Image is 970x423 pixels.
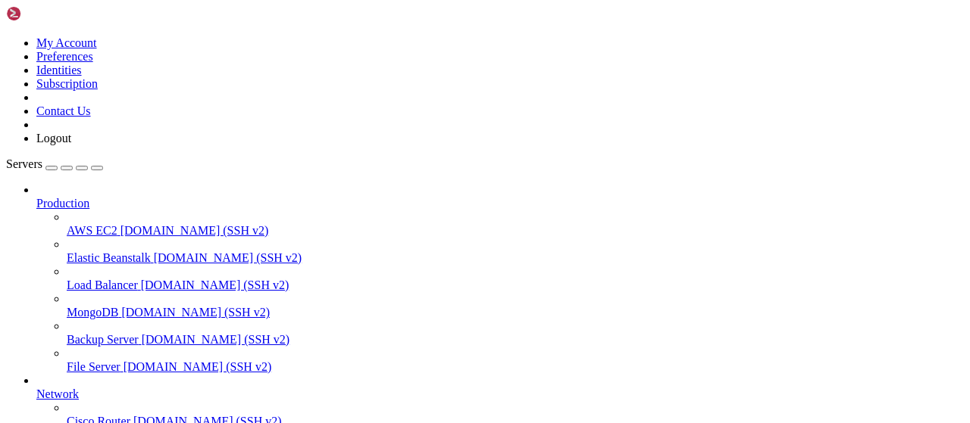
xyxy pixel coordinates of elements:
[36,64,82,76] a: Identities
[121,306,270,319] span: [DOMAIN_NAME] (SSH v2)
[67,210,964,238] li: AWS EC2 [DOMAIN_NAME] (SSH v2)
[67,360,964,374] a: File Server [DOMAIN_NAME] (SSH v2)
[67,319,964,347] li: Backup Server [DOMAIN_NAME] (SSH v2)
[154,251,302,264] span: [DOMAIN_NAME] (SSH v2)
[36,104,91,117] a: Contact Us
[67,251,151,264] span: Elastic Beanstalk
[36,183,964,374] li: Production
[67,347,964,374] li: File Server [DOMAIN_NAME] (SSH v2)
[67,251,964,265] a: Elastic Beanstalk [DOMAIN_NAME] (SSH v2)
[36,36,97,49] a: My Account
[36,197,964,210] a: Production
[120,224,269,237] span: [DOMAIN_NAME] (SSH v2)
[67,306,118,319] span: MongoDB
[67,224,964,238] a: AWS EC2 [DOMAIN_NAME] (SSH v2)
[67,278,964,292] a: Load Balancer [DOMAIN_NAME] (SSH v2)
[36,50,93,63] a: Preferences
[124,360,272,373] span: [DOMAIN_NAME] (SSH v2)
[6,6,93,21] img: Shellngn
[142,333,290,346] span: [DOMAIN_NAME] (SSH v2)
[36,77,98,90] a: Subscription
[6,157,42,170] span: Servers
[67,333,139,346] span: Backup Server
[36,132,71,145] a: Logout
[141,278,289,291] span: [DOMAIN_NAME] (SSH v2)
[67,278,138,291] span: Load Balancer
[67,238,964,265] li: Elastic Beanstalk [DOMAIN_NAME] (SSH v2)
[67,224,117,237] span: AWS EC2
[67,333,964,347] a: Backup Server [DOMAIN_NAME] (SSH v2)
[6,157,103,170] a: Servers
[36,387,964,401] a: Network
[67,292,964,319] li: MongoDB [DOMAIN_NAME] (SSH v2)
[67,265,964,292] li: Load Balancer [DOMAIN_NAME] (SSH v2)
[67,360,120,373] span: File Server
[36,387,79,400] span: Network
[36,197,89,210] span: Production
[67,306,964,319] a: MongoDB [DOMAIN_NAME] (SSH v2)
